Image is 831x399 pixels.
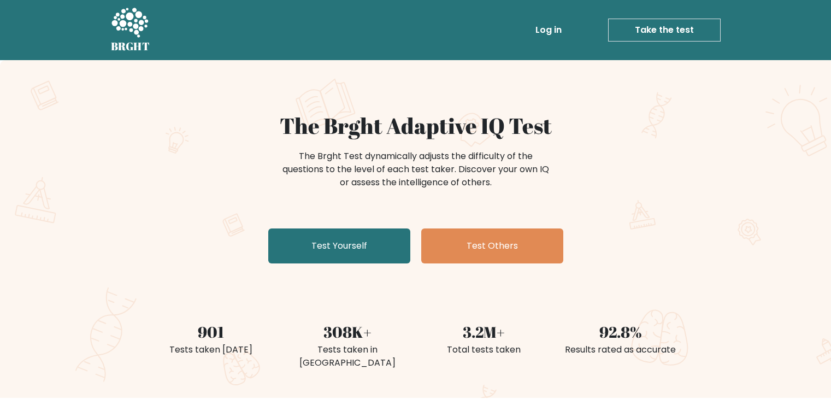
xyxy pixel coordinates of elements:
a: Test Yourself [268,228,410,263]
div: 308K+ [286,320,409,343]
div: Total tests taken [422,343,546,356]
a: Log in [531,19,566,41]
div: Results rated as accurate [559,343,682,356]
div: 901 [149,320,273,343]
a: BRGHT [111,4,150,56]
a: Take the test [608,19,721,42]
div: Tests taken [DATE] [149,343,273,356]
div: 92.8% [559,320,682,343]
div: Tests taken in [GEOGRAPHIC_DATA] [286,343,409,369]
h1: The Brght Adaptive IQ Test [149,113,682,139]
a: Test Others [421,228,563,263]
div: The Brght Test dynamically adjusts the difficulty of the questions to the level of each test take... [279,150,552,189]
h5: BRGHT [111,40,150,53]
div: 3.2M+ [422,320,546,343]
